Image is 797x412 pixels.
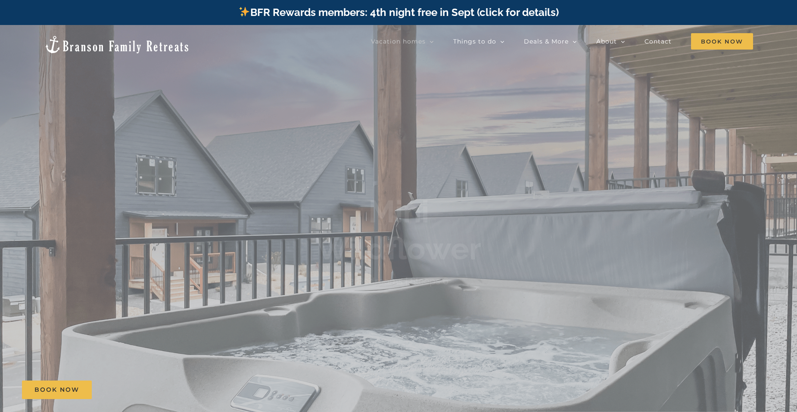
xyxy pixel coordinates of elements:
a: Things to do [453,33,504,50]
a: Contact [644,33,672,50]
span: Things to do [453,38,496,44]
a: Vacation homes [371,33,434,50]
span: Vacation homes [371,38,426,44]
a: About [596,33,625,50]
span: Book Now [691,33,753,50]
b: Mini Wildflower [316,193,481,267]
h4: 2 Bedrooms | Sleeps 6 [349,275,448,287]
img: ✨ [239,6,249,17]
span: Contact [644,38,672,44]
span: Book Now [34,386,79,393]
a: Deals & More [524,33,577,50]
img: Branson Family Retreats Logo [44,35,190,54]
nav: Main Menu [371,33,753,50]
span: Deals & More [524,38,569,44]
a: BFR Rewards members: 4th night free in Sept (click for details) [238,6,558,19]
span: About [596,38,617,44]
a: Book Now [22,381,92,399]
